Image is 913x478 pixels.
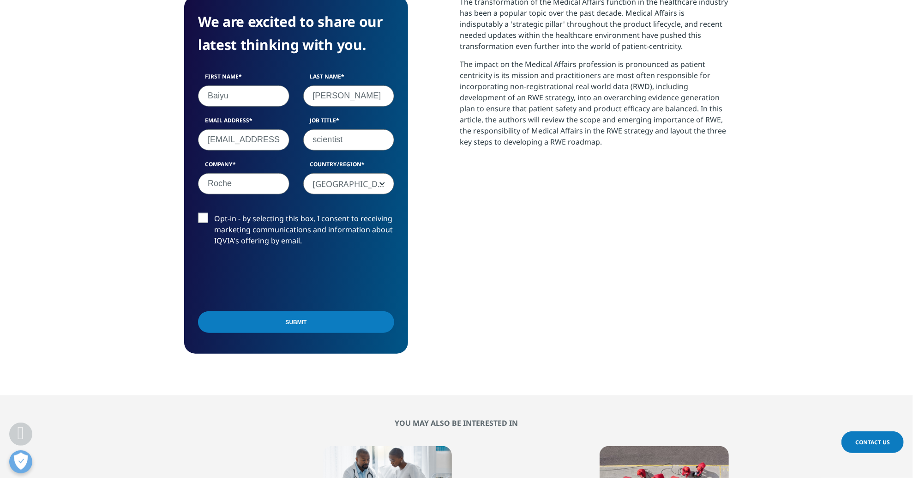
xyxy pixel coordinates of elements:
label: Last Name [303,72,395,85]
a: Contact Us [841,431,904,453]
span: Contact Us [855,438,890,446]
p: The impact on the Medical Affairs profession is pronounced as patient centricity is its mission a... [460,59,729,154]
label: Email Address [198,116,289,129]
label: Job Title [303,116,395,129]
iframe: reCAPTCHA [198,261,338,297]
label: Country/Region [303,160,395,173]
label: First Name [198,72,289,85]
label: Company [198,160,289,173]
h2: You may also be interested in [184,418,729,428]
h4: We are excited to share our latest thinking with you. [198,10,394,56]
span: United States [304,173,394,194]
input: Submit [198,311,394,333]
span: United States [303,173,395,194]
label: Opt-in - by selecting this box, I consent to receiving marketing communications and information a... [198,213,394,251]
button: Open Preferences [9,450,32,473]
